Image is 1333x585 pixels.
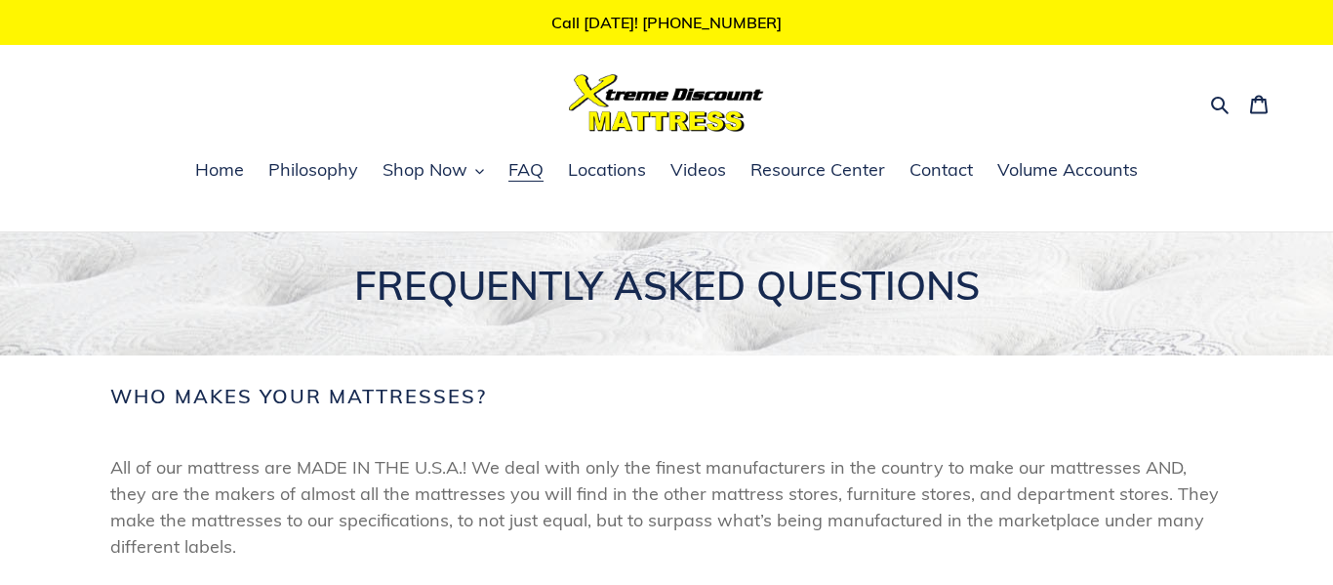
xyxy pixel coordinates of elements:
span: Who makes your mattresses? [110,385,487,408]
span: Contact [909,158,973,182]
span: Shop Now [383,158,467,182]
a: Locations [558,156,656,186]
a: FAQ [499,156,553,186]
span: Volume Accounts [997,158,1138,182]
a: Contact [900,156,983,186]
a: Philosophy [259,156,368,186]
span: Locations [568,158,646,182]
span: Resource Center [750,158,885,182]
span: Home [195,158,244,182]
a: Resource Center [741,156,895,186]
span: FREQUENTLY ASKED QUESTIONS [354,262,980,309]
img: Xtreme Discount Mattress [569,74,764,132]
button: Shop Now [373,156,494,186]
span: Videos [670,158,726,182]
span: FAQ [508,158,544,182]
span: All of our mattress are MADE IN THE U.S.A.! We deal with only the finest manufacturers in the cou... [110,454,1223,560]
a: Home [185,156,254,186]
a: Videos [661,156,736,186]
a: Volume Accounts [988,156,1148,186]
span: Philosophy [268,158,358,182]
